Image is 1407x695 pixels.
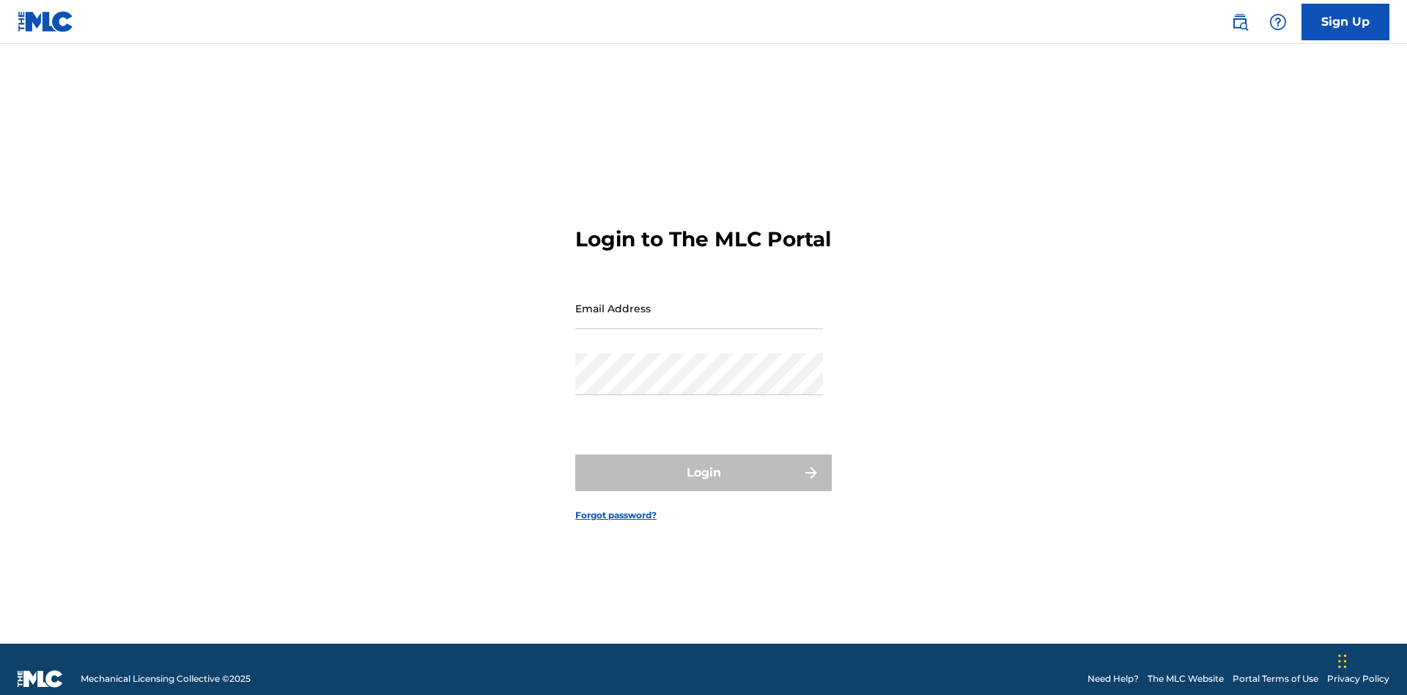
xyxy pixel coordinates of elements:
iframe: Chat Widget [1334,625,1407,695]
img: MLC Logo [18,11,74,32]
a: Privacy Policy [1327,672,1389,685]
a: Portal Terms of Use [1233,672,1318,685]
img: search [1231,13,1249,31]
a: The MLC Website [1148,672,1224,685]
img: logo [18,670,63,688]
div: Drag [1338,639,1347,683]
a: Public Search [1225,7,1255,37]
span: Mechanical Licensing Collective © 2025 [81,672,251,685]
h3: Login to The MLC Portal [575,227,831,252]
a: Sign Up [1301,4,1389,40]
a: Need Help? [1087,672,1139,685]
a: Forgot password? [575,509,657,522]
img: help [1269,13,1287,31]
div: Help [1263,7,1293,37]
